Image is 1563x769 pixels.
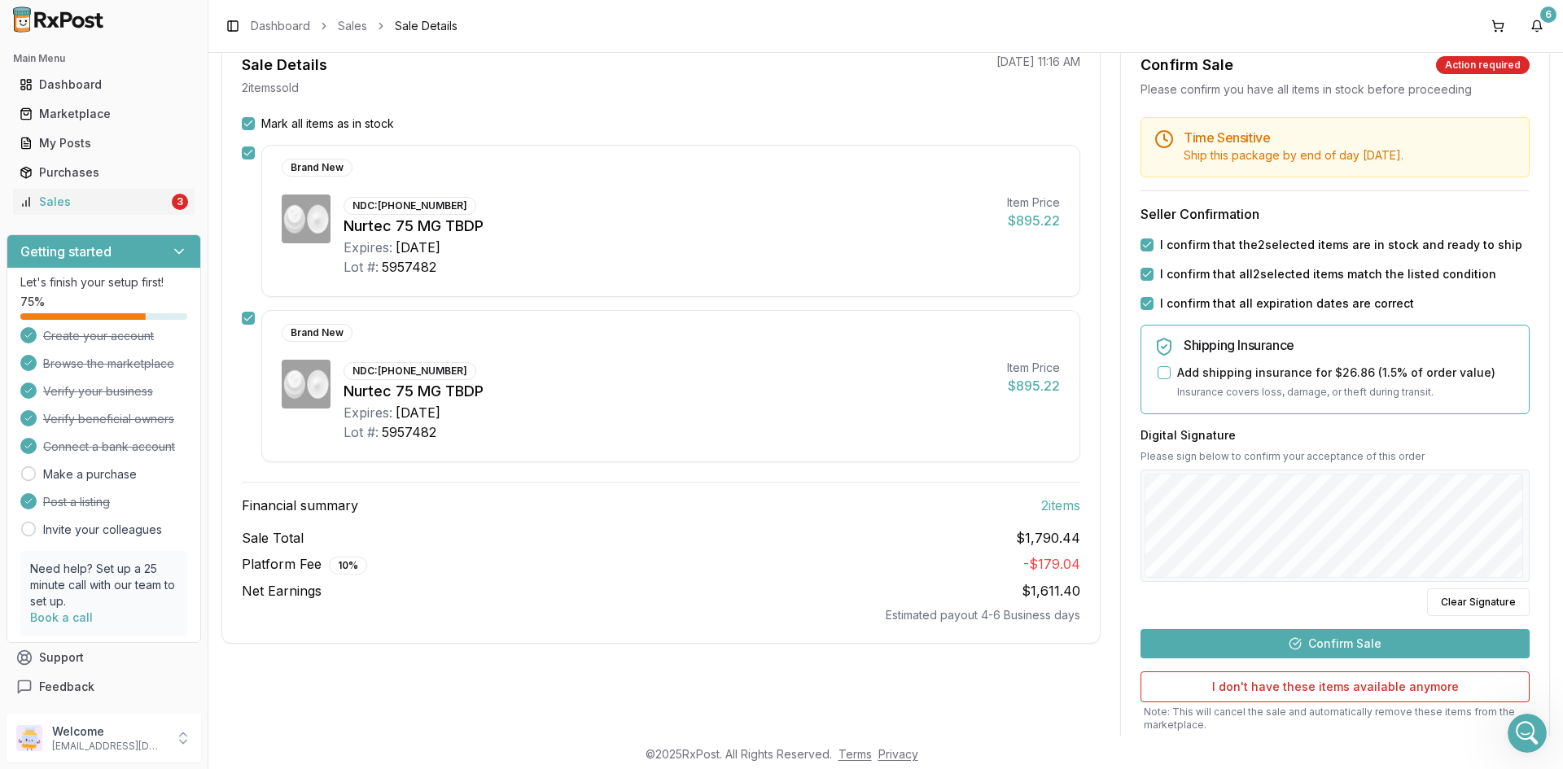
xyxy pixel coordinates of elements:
[43,494,110,510] span: Post a listing
[279,527,305,553] button: Send a message…
[1160,266,1496,282] label: I confirm that all 2 selected items match the listed condition
[1184,148,1403,162] span: Ship this package by end of day [DATE] .
[30,561,177,610] p: Need help? Set up a 25 minute call with our team to set up.
[1427,588,1530,616] button: Clear Signature
[112,213,313,249] div: AGAIN CANT GENERATE LABEL
[25,533,38,546] button: Emoji picker
[13,46,313,95] div: Manuel says…
[118,104,300,120] div: over what time frame is this list
[344,215,994,238] div: Nurtec 75 MG TBDP
[1141,427,1530,443] h3: Digital Signature
[7,189,201,215] button: Sales3
[254,321,300,337] div: I GOT IT
[13,52,195,65] h2: Main Menu
[13,472,313,525] div: Manuel says…
[30,610,93,624] a: Book a call
[13,187,195,216] a: Sales3
[14,499,312,527] textarea: Message…
[282,360,331,409] img: Nurtec 75 MG TBDP
[344,257,379,277] div: Lot #:
[13,191,313,213] div: [DATE]
[13,311,313,360] div: Imeda says…
[282,159,352,177] div: Brand New
[20,294,45,310] span: 75 %
[282,194,331,243] img: Nurtec 75 MG TBDP
[199,433,300,449] div: HAD TO GO BACK
[7,72,201,98] button: Dashboard
[105,94,313,130] div: over what time frame is this list
[1141,204,1530,224] h3: Seller Confirmation
[13,213,313,262] div: Imeda says…
[7,130,201,156] button: My Posts
[79,20,195,37] p: Active in the last 15m
[43,439,175,455] span: Connect a bank account
[344,403,392,422] div: Expires:
[1141,671,1530,702] button: I don't have these items available anymore
[13,262,206,298] div: Is it for the most recent sale?
[242,554,367,575] span: Platform Fee
[20,135,188,151] div: My Posts
[1007,360,1060,376] div: Item Price
[344,380,994,403] div: Nurtec 75 MG TBDP
[20,76,188,93] div: Dashboard
[7,101,201,127] button: Marketplace
[79,8,185,20] h1: [PERSON_NAME]
[242,54,327,76] div: Sale Details
[1540,7,1556,23] div: 6
[1177,365,1495,381] label: Add shipping insurance for $26.86 ( 1.5 % of order value)
[7,7,111,33] img: RxPost Logo
[39,679,94,695] span: Feedback
[242,607,1080,623] div: Estimated payout 4-6 Business days
[261,116,394,132] label: Mark all items as in stock
[26,369,254,400] div: did i automatically pop up or did you have to go back into the sale?
[1007,194,1060,211] div: Item Price
[77,533,90,546] button: Upload attachment
[344,197,476,215] div: NDC: [PHONE_NUMBER]
[20,194,169,210] div: Sales
[255,7,286,37] button: Home
[186,423,313,459] div: HAD TO GO BACK
[7,159,201,186] button: Purchases
[43,411,174,427] span: Verify beneficial owners
[43,328,154,344] span: Create your account
[382,422,436,442] div: 5957482
[838,747,872,761] a: Terms
[26,153,71,169] div: 30 days
[51,533,64,546] button: Gif picker
[1023,556,1080,572] span: - $179.04
[52,740,165,753] p: [EMAIL_ADDRESS][DOMAIN_NAME]
[241,311,313,347] div: I GOT IT
[13,158,195,187] a: Purchases
[1141,629,1530,658] button: Confirm Sale
[242,581,322,601] span: Net Earnings
[1508,714,1547,753] iframe: Intercom live chat
[172,194,188,210] div: 3
[242,528,304,548] span: Sale Total
[7,672,201,701] button: Feedback
[20,242,112,261] h3: Getting started
[344,362,476,380] div: NDC: [PHONE_NUMBER]
[1041,496,1080,515] span: 2 item s
[13,46,170,82] div: Just sent you the email
[1160,237,1522,253] label: I confirm that the 2 selected items are in stock and ready to ship
[52,723,165,740] p: Welcome
[282,324,352,342] div: Brand New
[251,18,310,34] a: Dashboard
[46,9,72,35] img: Profile image for Manuel
[286,7,315,36] div: Close
[878,747,918,761] a: Privacy
[329,557,367,575] div: 10 %
[125,223,300,239] div: AGAIN CANT GENERATE LABEL
[1184,339,1516,352] h5: Shipping Insurance
[242,496,358,515] span: Financial summary
[1022,583,1080,599] span: $1,611.40
[13,129,195,158] a: My Posts
[13,99,195,129] a: Marketplace
[13,70,195,99] a: Dashboard
[20,164,188,181] div: Purchases
[13,359,267,410] div: did i automatically pop up or did you have to go back into the sale?
[1177,384,1516,400] p: Insurance covers loss, damage, or theft during transit.
[1141,81,1530,98] div: Please confirm you have all items in stock before proceeding
[26,482,254,513] div: im on video call with my Team to see whats happening
[43,522,162,538] a: Invite your colleagues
